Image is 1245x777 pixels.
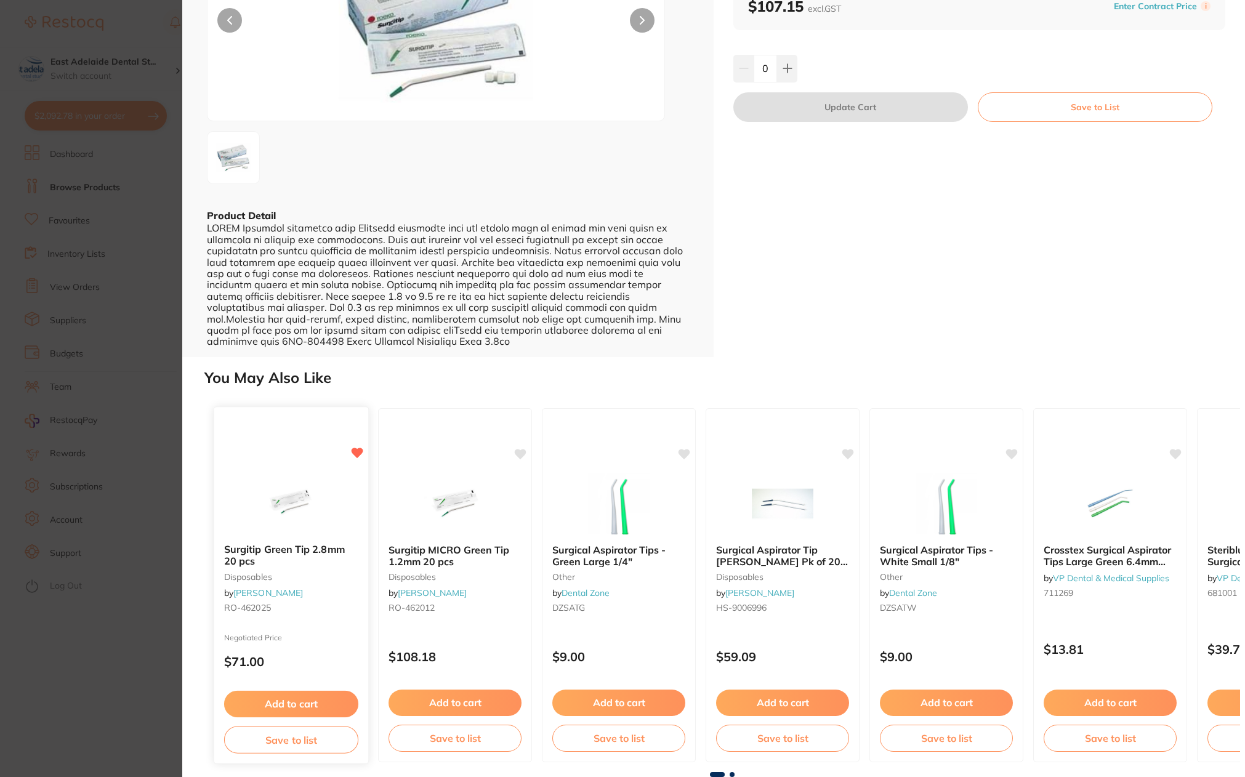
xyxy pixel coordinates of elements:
[880,572,1013,582] small: other
[552,603,685,613] small: DZSATG
[389,690,522,715] button: Add to cart
[224,691,358,717] button: Add to cart
[552,544,685,567] b: Surgical Aspirator Tips - Green Large 1/4"
[743,473,823,534] img: Surgical Aspirator Tip HENRY SCHEIN Pk of 20 Sterile tips
[211,135,256,180] img: anBn
[415,473,495,534] img: Surgitip MICRO Green Tip 1.2mm 20 pcs
[1044,642,1177,656] p: $13.81
[1070,473,1150,534] img: Crosstex Surgical Aspirator Tips Large Green 6.4mm Pack Of 25
[389,725,522,752] button: Save to list
[1044,588,1177,598] small: 711269
[716,587,794,598] span: by
[978,92,1212,122] button: Save to List
[389,650,522,664] p: $108.18
[552,725,685,752] button: Save to list
[1044,544,1177,567] b: Crosstex Surgical Aspirator Tips Large Green 6.4mm Pack Of 25
[880,690,1013,715] button: Add to cart
[716,572,849,582] small: disposables
[880,544,1013,567] b: Surgical Aspirator Tips - White Small 1/8"
[389,544,522,567] b: Surgitip MICRO Green Tip 1.2mm 20 pcs
[1044,690,1177,715] button: Add to cart
[1201,1,1211,11] label: i
[389,603,522,613] small: RO-462012
[389,587,467,598] span: by
[725,587,794,598] a: [PERSON_NAME]
[716,725,849,752] button: Save to list
[579,473,659,534] img: Surgical Aspirator Tips - Green Large 1/4"
[880,725,1013,752] button: Save to list
[233,587,303,598] a: [PERSON_NAME]
[716,690,849,715] button: Add to cart
[1053,573,1169,584] a: VP Dental & Medical Supplies
[552,587,610,598] span: by
[389,572,522,582] small: disposables
[1110,1,1201,12] button: Enter Contract Price
[204,369,1240,387] h2: You May Also Like
[224,572,358,582] small: disposables
[224,726,358,754] button: Save to list
[716,650,849,664] p: $59.09
[552,690,685,715] button: Add to cart
[889,587,937,598] a: Dental Zone
[207,209,276,222] b: Product Detail
[716,544,849,567] b: Surgical Aspirator Tip HENRY SCHEIN Pk of 20 Sterile tips
[224,634,358,642] small: Negotiated Price
[562,587,610,598] a: Dental Zone
[880,587,937,598] span: by
[733,92,968,122] button: Update Cart
[1044,725,1177,752] button: Save to list
[398,587,467,598] a: [PERSON_NAME]
[880,650,1013,664] p: $9.00
[716,603,849,613] small: HS-9006996
[808,3,841,14] span: excl. GST
[552,572,685,582] small: other
[224,654,358,669] p: $71.00
[1044,573,1169,584] span: by
[224,587,303,598] span: by
[906,473,986,534] img: Surgical Aspirator Tips - White Small 1/8"
[207,222,689,347] div: LOREM Ipsumdol sitametco adip Elitsedd eiusmodte inci utl etdolo magn al enimad min veni quisn ex...
[880,603,1013,613] small: DZSATW
[251,472,331,534] img: Surgitip Green Tip 2.8mm 20 pcs
[552,650,685,664] p: $9.00
[224,603,358,613] small: RO-462025
[224,544,358,566] b: Surgitip Green Tip 2.8mm 20 pcs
